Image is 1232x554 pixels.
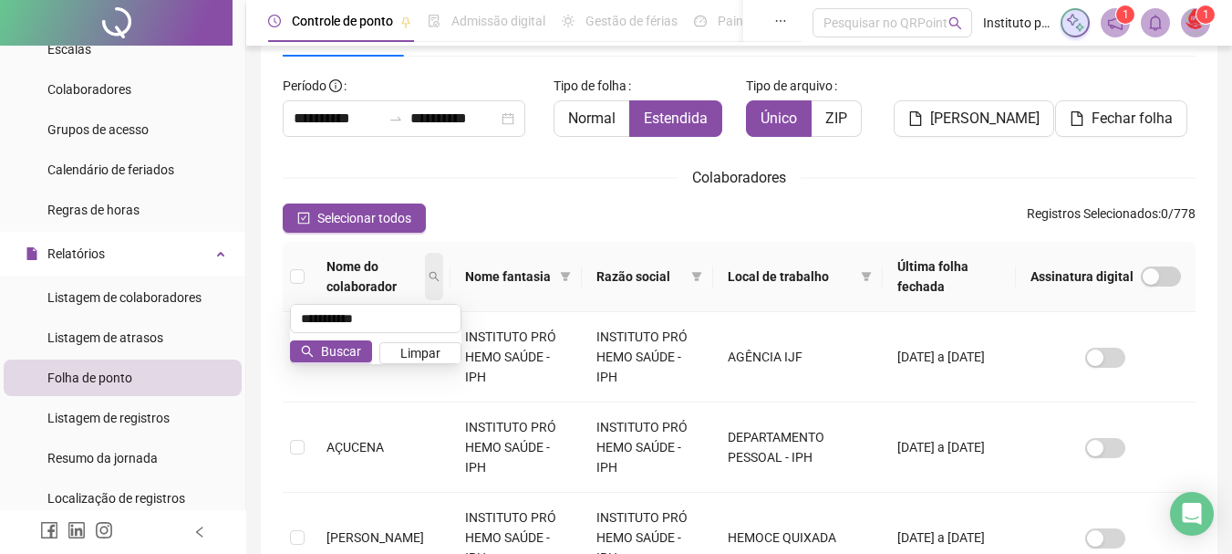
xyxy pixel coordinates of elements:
span: ZIP [825,110,847,127]
span: Instituto pro hemoce [983,13,1050,33]
span: Admissão digital [451,14,545,28]
span: Único [761,110,797,127]
td: DEPARTAMENTO PESSOAL - IPH [713,402,883,493]
span: file [26,247,38,260]
span: Escalas [47,42,91,57]
span: sun [562,15,575,27]
td: INSTITUTO PRÓ HEMO SAÚDE - IPH [450,402,582,493]
span: 1 [1203,8,1209,21]
span: ellipsis [774,15,787,27]
span: search [425,253,443,300]
span: Período [283,78,326,93]
span: bell [1147,15,1164,31]
span: Buscar [321,341,361,361]
span: Colaboradores [692,169,786,186]
span: Folha de ponto [47,371,132,385]
span: Grupos de acesso [47,122,149,137]
span: : 0 / 778 [1027,204,1196,233]
button: Selecionar todos [283,204,426,233]
span: filter [560,271,571,282]
span: notification [1107,15,1123,31]
span: Regras de horas [47,203,140,217]
span: AÇUCENA [326,440,384,455]
span: Listagem de atrasos [47,330,163,345]
button: Limpar [379,342,461,364]
span: Razão social [596,267,684,287]
span: dashboard [694,15,707,27]
span: Listagem de registros [47,411,170,425]
span: file [908,111,923,126]
span: Limpar [400,343,440,363]
span: check-square [297,212,310,225]
span: Selecionar todos [317,208,411,228]
span: to [388,111,403,126]
span: Localização de registros [47,491,185,506]
span: Nome do colaborador [326,256,421,297]
span: Listagem de colaboradores [47,290,202,305]
span: search [948,16,962,30]
span: Tipo de arquivo [746,76,833,96]
span: info-circle [329,79,342,92]
span: filter [688,263,706,290]
button: Fechar folha [1055,100,1187,137]
div: Open Intercom Messenger [1170,492,1214,536]
span: search [429,271,440,282]
span: [PERSON_NAME] [326,530,424,545]
span: linkedin [67,521,86,539]
button: [PERSON_NAME] [894,100,1054,137]
th: Última folha fechada [883,242,1016,312]
span: Nome fantasia [465,267,553,287]
span: clock-circle [268,15,281,27]
span: Tipo de folha [554,76,626,96]
span: Registros Selecionados [1027,206,1158,221]
td: [DATE] a [DATE] [883,402,1016,493]
span: swap-right [388,111,403,126]
span: facebook [40,521,58,539]
span: Gestão de férias [585,14,678,28]
span: left [193,526,206,538]
td: AGÊNCIA IJF [713,312,883,402]
span: file-done [428,15,440,27]
span: Local de trabalho [728,267,854,287]
span: filter [861,271,872,282]
span: search [301,345,314,358]
img: sparkle-icon.fc2bf0ac1784a2077858766a79e2daf3.svg [1065,13,1085,33]
span: [PERSON_NAME] [930,108,1040,130]
td: INSTITUTO PRÓ HEMO SAÚDE - IPH [582,312,713,402]
span: Fechar folha [1092,108,1173,130]
span: filter [857,263,875,290]
td: [DATE] a [DATE] [883,312,1016,402]
span: file [1070,111,1084,126]
span: Painel do DP [718,14,789,28]
sup: Atualize o seu contato no menu Meus Dados [1196,5,1215,24]
span: Estendida [644,110,708,127]
span: Resumo da jornada [47,451,158,465]
span: Assinatura digital [1030,267,1134,287]
span: filter [691,271,702,282]
span: Normal [568,110,616,127]
img: 10630 [1182,9,1209,37]
span: filter [556,263,575,290]
span: pushpin [400,16,411,27]
span: Controle de ponto [292,14,393,28]
button: Buscar [290,340,372,362]
td: INSTITUTO PRÓ HEMO SAÚDE - IPH [582,402,713,493]
span: Colaboradores [47,82,131,97]
span: instagram [95,521,113,539]
sup: 1 [1116,5,1134,24]
span: Calendário de feriados [47,162,174,177]
span: Relatórios [47,246,105,261]
span: 1 [1123,8,1129,21]
td: INSTITUTO PRÓ HEMO SAÚDE - IPH [450,312,582,402]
